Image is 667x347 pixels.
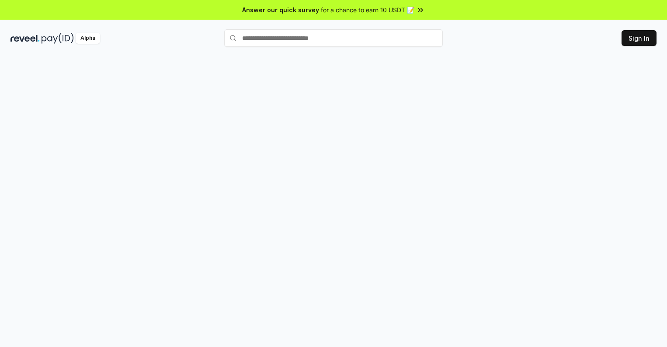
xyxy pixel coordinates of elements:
[42,33,74,44] img: pay_id
[321,5,414,14] span: for a chance to earn 10 USDT 📝
[242,5,319,14] span: Answer our quick survey
[622,30,657,46] button: Sign In
[76,33,100,44] div: Alpha
[10,33,40,44] img: reveel_dark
